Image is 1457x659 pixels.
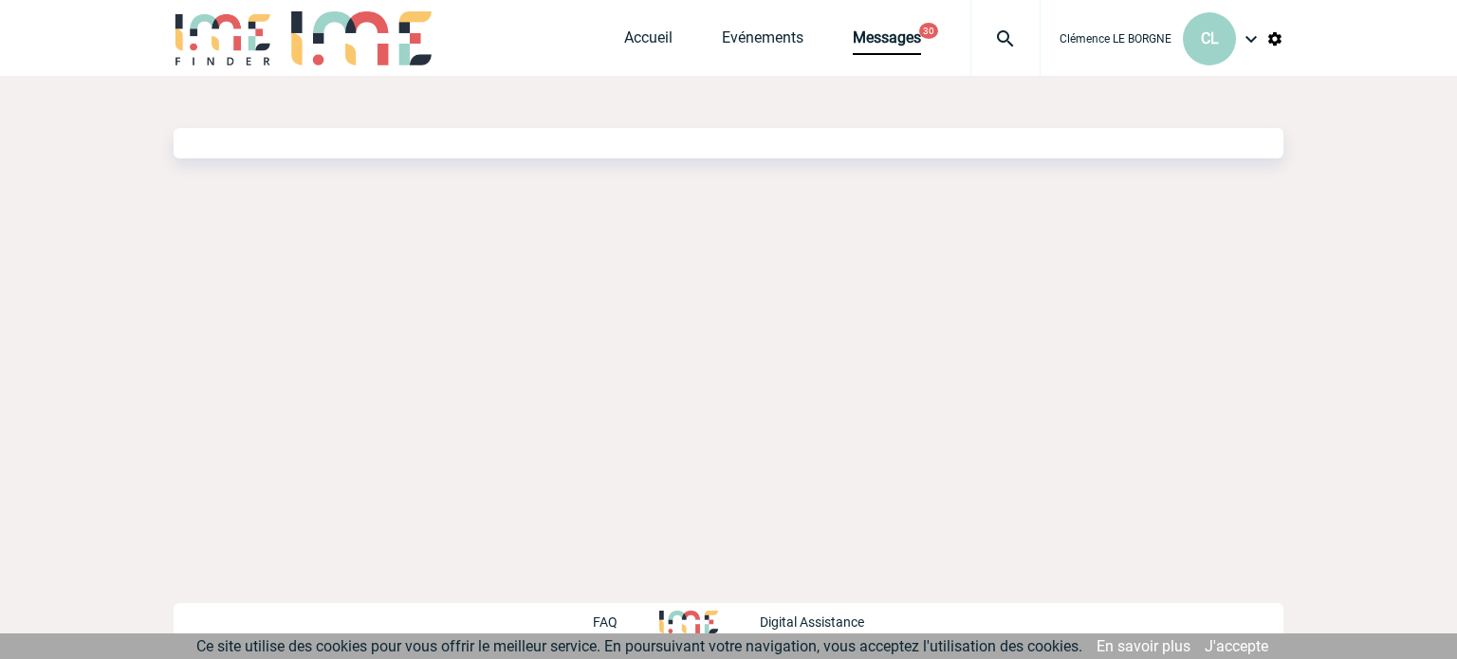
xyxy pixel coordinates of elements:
a: Evénements [722,28,803,55]
span: Ce site utilise des cookies pour vous offrir le meilleur service. En poursuivant votre navigation... [196,637,1082,655]
a: Messages [853,28,921,55]
img: http://www.idealmeetingsevents.fr/ [659,611,718,633]
p: Digital Assistance [760,614,864,630]
p: FAQ [593,614,618,630]
a: En savoir plus [1097,637,1190,655]
a: Accueil [624,28,673,55]
button: 30 [919,23,938,39]
span: CL [1201,29,1219,47]
a: J'accepte [1205,637,1268,655]
img: IME-Finder [174,11,272,65]
span: Clémence LE BORGNE [1060,32,1171,46]
a: FAQ [593,612,659,630]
